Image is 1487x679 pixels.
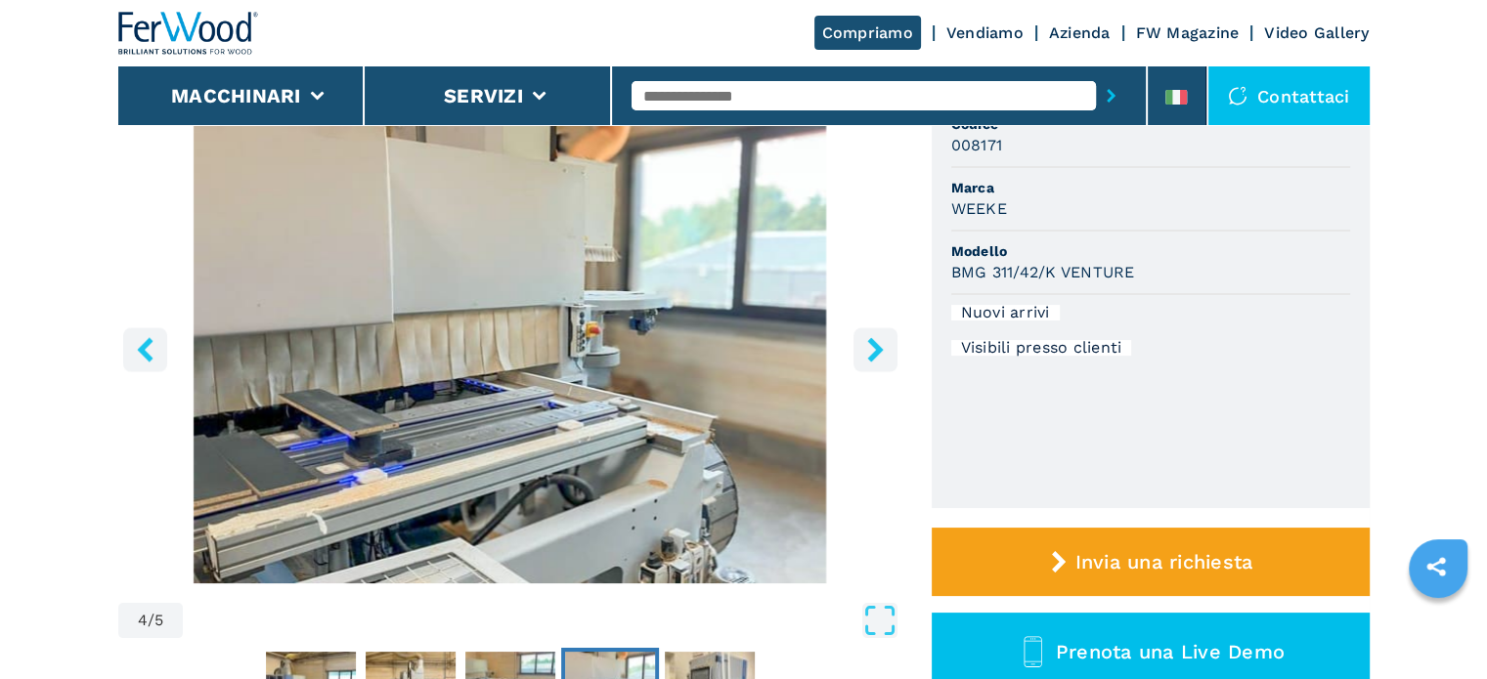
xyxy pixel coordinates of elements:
[118,109,902,583] div: Go to Slide 4
[1096,73,1126,118] button: submit-button
[951,178,1350,197] span: Marca
[1404,591,1472,664] iframe: Chat
[951,134,1003,156] h3: 008171
[118,12,259,55] img: Ferwood
[123,327,167,371] button: left-button
[148,613,154,628] span: /
[1049,23,1111,42] a: Azienda
[1228,86,1247,106] img: Contattaci
[118,109,902,583] img: Centro di lavoro a Ventose WEEKE BMG 311/42/K VENTURE
[951,340,1132,356] div: Visibili presso clienti
[951,261,1135,283] h3: BMG 311/42/K VENTURE
[951,241,1350,261] span: Modello
[951,197,1007,220] h3: WEEKE
[444,84,523,107] button: Servizi
[1136,23,1240,42] a: FW Magazine
[932,528,1370,596] button: Invia una richiesta
[171,84,301,107] button: Macchinari
[1412,542,1461,591] a: sharethis
[853,327,897,371] button: right-button
[946,23,1024,42] a: Vendiamo
[1056,640,1285,663] span: Prenota una Live Demo
[951,305,1060,320] div: Nuovi arrivi
[1208,66,1370,125] div: Contattaci
[188,603,897,638] button: Open Fullscreen
[154,613,163,628] span: 5
[138,613,148,628] span: 4
[814,16,921,50] a: Compriamo
[1074,550,1252,573] span: Invia una richiesta
[1264,23,1369,42] a: Video Gallery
